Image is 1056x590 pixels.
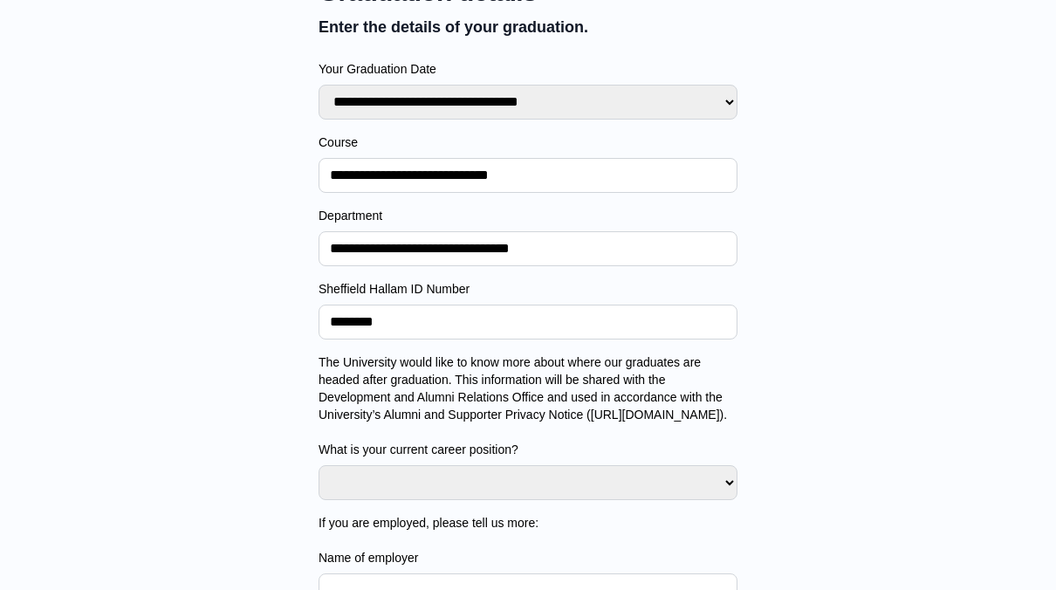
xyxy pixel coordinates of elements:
[319,514,737,566] label: If you are employed, please tell us more: Name of employer
[319,134,737,151] label: Course
[319,280,737,298] label: Sheffield Hallam ID Number
[319,207,737,224] label: Department
[319,15,737,39] p: Enter the details of your graduation.
[319,60,737,78] label: Your Graduation Date
[319,353,737,458] label: The University would like to know more about where our graduates are headed after graduation. Thi...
